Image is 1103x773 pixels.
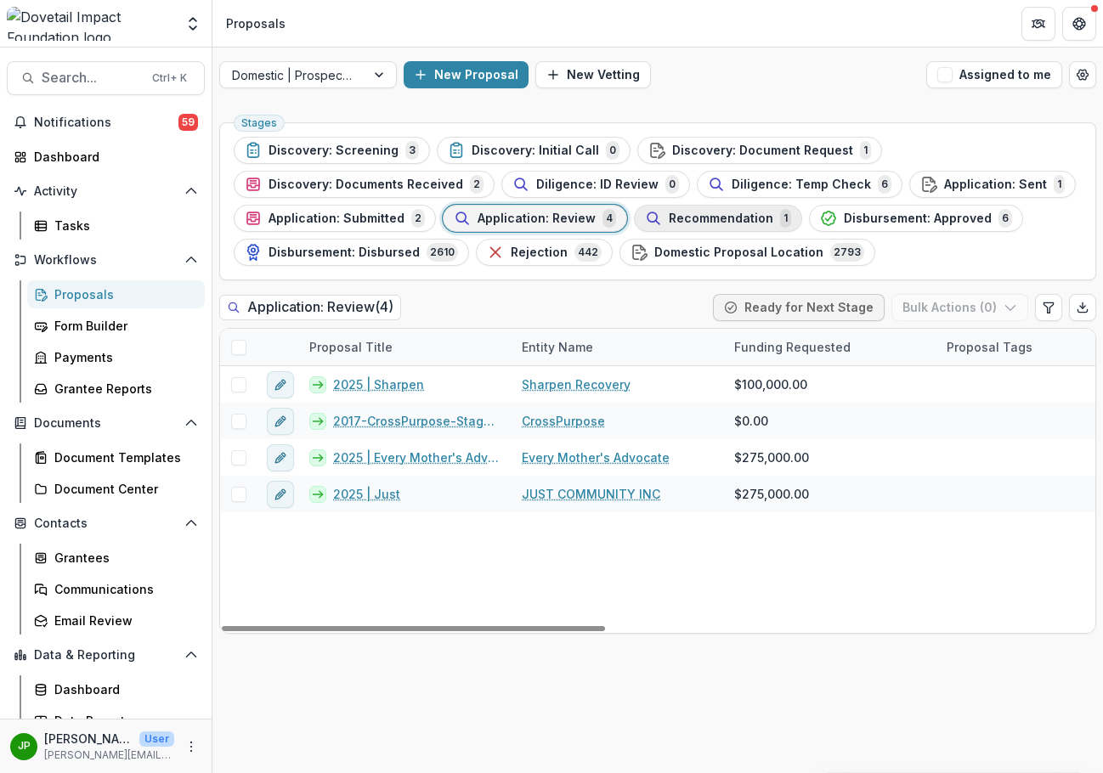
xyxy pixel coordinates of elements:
span: 2 [470,175,484,194]
span: Workflows [34,253,178,268]
span: Application: Sent [944,178,1047,192]
span: 0 [606,141,619,160]
span: Application: Review [478,212,596,226]
a: Grantee Reports [27,375,205,403]
div: Entity Name [512,329,724,365]
button: Recommendation1 [634,205,802,232]
a: JUST COMMUNITY INC [522,485,660,503]
span: 442 [574,243,602,262]
span: Rejection [511,245,568,260]
button: Bulk Actions (0) [891,294,1028,321]
button: Search... [7,61,205,95]
a: Document Center [27,475,205,503]
span: 59 [178,114,198,131]
div: Document Center [54,480,191,498]
div: Proposals [54,285,191,303]
span: 1 [860,141,871,160]
span: 1 [1054,175,1065,194]
button: Application: Sent1 [909,171,1076,198]
div: Proposals [226,14,286,32]
span: $0.00 [734,412,768,430]
a: Tasks [27,212,205,240]
button: Discovery: Documents Received2 [234,171,495,198]
button: edit [267,371,294,398]
span: 6 [878,175,891,194]
a: 2025 | Every Mother's Advocate [333,449,501,466]
a: Email Review [27,607,205,635]
div: Funding Requested [724,329,936,365]
span: Diligence: Temp Check [732,178,871,192]
button: Ready for Next Stage [713,294,885,321]
div: Form Builder [54,317,191,335]
button: New Vetting [535,61,651,88]
span: Recommendation [669,212,773,226]
span: Discovery: Screening [269,144,399,158]
span: Discovery: Initial Call [472,144,599,158]
div: Tasks [54,217,191,234]
div: Email Review [54,612,191,629]
button: edit [267,408,294,435]
span: Disbursement: Approved [844,212,992,226]
span: Documents [34,416,178,431]
a: Form Builder [27,312,205,340]
button: Notifications59 [7,109,205,136]
button: Open Data & Reporting [7,641,205,669]
span: 0 [665,175,679,194]
p: User [139,731,174,747]
button: Discovery: Initial Call0 [437,137,631,164]
div: Dashboard [54,680,191,698]
span: 4 [602,209,616,228]
div: Proposal Title [299,329,512,365]
button: Domestic Proposal Location2793 [619,239,875,266]
span: Activity [34,184,178,199]
span: Discovery: Documents Received [269,178,463,192]
p: [PERSON_NAME][EMAIL_ADDRESS][DOMAIN_NAME] [44,748,174,763]
span: Discovery: Document Request [672,144,853,158]
a: Payments [27,343,205,371]
div: Document Templates [54,449,191,466]
div: Payments [54,348,191,366]
span: Domestic Proposal Location [654,245,823,260]
span: 6 [998,209,1012,228]
button: Open Contacts [7,510,205,537]
span: $100,000.00 [734,375,807,393]
a: Communications [27,575,205,603]
a: Every Mother's Advocate [522,449,670,466]
img: Dovetail Impact Foundation logo [7,7,174,41]
button: Get Help [1062,7,1096,41]
span: $275,000.00 [734,449,809,466]
button: Disbursement: Disbursed2610 [234,239,469,266]
button: Rejection442 [476,239,613,266]
button: edit [267,444,294,471]
span: Diligence: ID Review [536,178,659,192]
button: Application: Review4 [443,205,627,232]
div: Communications [54,580,191,598]
div: Jason Pittman [18,741,31,752]
button: Open Documents [7,409,205,437]
span: Search... [42,70,142,86]
button: Partners [1021,7,1055,41]
h2: Application: Review ( 4 ) [219,295,401,319]
div: Grantees [54,549,191,567]
button: Edit table settings [1035,294,1062,321]
span: 2793 [830,243,864,262]
a: CrossPurpose [522,412,605,430]
button: Assigned to me [926,61,1062,88]
span: 1 [780,209,791,228]
button: Disbursement: Approved6 [809,205,1023,232]
a: Sharpen Recovery [522,375,631,393]
a: 2025 | Just [333,485,400,503]
button: New Proposal [404,61,529,88]
span: Application: Submitted [269,212,404,226]
a: Grantees [27,544,205,572]
span: 2610 [427,243,458,262]
button: Open Workflows [7,246,205,274]
a: 2017-CrossPurpose-Stage 2 [333,412,501,430]
span: $275,000.00 [734,485,809,503]
button: Export table data [1069,294,1096,321]
span: Stages [241,117,277,129]
a: Data Report [27,707,205,735]
span: 3 [405,141,419,160]
a: Proposals [27,280,205,308]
